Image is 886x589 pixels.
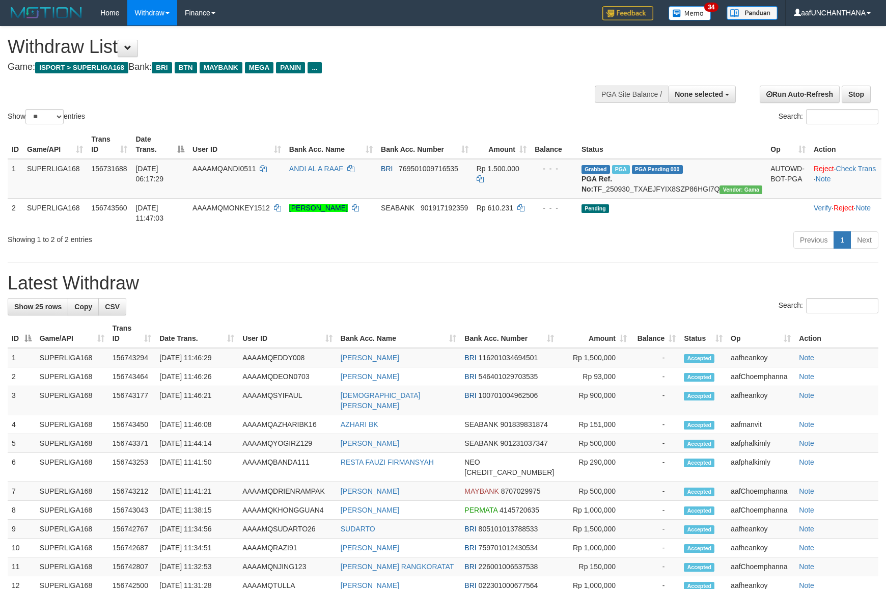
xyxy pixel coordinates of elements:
[74,303,92,311] span: Copy
[464,468,554,476] span: Copy 5859458221864797 to clipboard
[727,367,795,386] td: aafChoemphanna
[36,415,108,434] td: SUPERLIGA168
[8,62,580,72] h4: Game: Bank:
[727,501,795,520] td: aafChoemphanna
[464,544,476,552] span: BRI
[8,37,580,57] h1: Withdraw List
[155,348,238,367] td: [DATE] 11:46:29
[192,204,270,212] span: AAAAMQMONKEY1512
[558,319,631,348] th: Amount: activate to sort column ascending
[377,130,473,159] th: Bank Acc. Number: activate to sort column ascending
[675,90,723,98] span: None selected
[582,175,612,193] b: PGA Ref. No:
[558,482,631,501] td: Rp 500,000
[479,563,538,571] span: Copy 226001006537538 to clipboard
[108,319,155,348] th: Trans ID: activate to sort column ascending
[631,453,680,482] td: -
[760,86,840,103] a: Run Auto-Refresh
[558,539,631,557] td: Rp 1,000,000
[337,319,461,348] th: Bank Acc. Name: activate to sort column ascending
[108,453,155,482] td: 156743253
[152,62,172,73] span: BRI
[108,386,155,415] td: 156743177
[501,487,541,495] span: Copy 8707029975 to clipboard
[727,520,795,539] td: aafheankoy
[799,420,814,429] a: Note
[632,165,683,174] span: PGA Pending
[704,3,718,12] span: 34
[341,420,378,429] a: AZHARI BK
[108,482,155,501] td: 156743212
[200,62,242,73] span: MAYBANK
[238,434,337,453] td: AAAAMQYOGIRZ129
[631,348,680,367] td: -
[464,391,476,399] span: BRI
[8,273,878,293] h1: Latest Withdraw
[464,458,480,466] span: NEO
[669,6,711,20] img: Button%20Memo.svg
[155,539,238,557] td: [DATE] 11:34:51
[766,130,810,159] th: Op: activate to sort column ascending
[631,415,680,434] td: -
[810,130,881,159] th: Action
[806,109,878,124] input: Search:
[238,367,337,386] td: AAAAMQDEON0703
[479,391,538,399] span: Copy 100701004962506 to clipboard
[35,62,128,73] span: ISPORT > SUPERLIGA168
[631,482,680,501] td: -
[855,204,871,212] a: Note
[558,501,631,520] td: Rp 1,000,000
[464,354,476,362] span: BRI
[558,520,631,539] td: Rp 1,500,000
[238,539,337,557] td: AAAAMQRAZI91
[131,130,188,159] th: Date Trans.: activate to sort column descending
[535,164,573,174] div: - - -
[668,86,736,103] button: None selected
[631,557,680,576] td: -
[8,557,36,576] td: 11
[8,501,36,520] td: 8
[8,198,23,227] td: 2
[582,165,610,174] span: Grabbed
[238,348,337,367] td: AAAAMQEDDY008
[108,367,155,386] td: 156743464
[36,319,108,348] th: Game/API: activate to sort column ascending
[799,506,814,514] a: Note
[341,525,375,533] a: SUDARTO
[814,204,832,212] a: Verify
[25,109,64,124] select: Showentries
[631,520,680,539] td: -
[531,130,577,159] th: Balance
[23,198,87,227] td: SUPERLIGA168
[381,165,393,173] span: BRI
[479,544,538,552] span: Copy 759701012430534 to clipboard
[8,130,23,159] th: ID
[36,520,108,539] td: SUPERLIGA168
[799,391,814,399] a: Note
[36,453,108,482] td: SUPERLIGA168
[8,348,36,367] td: 1
[91,165,127,173] span: 156731688
[842,86,871,103] a: Stop
[192,165,256,173] span: AAAAMQANDI0511
[341,391,421,410] a: [DEMOGRAPHIC_DATA][PERSON_NAME]
[850,231,878,249] a: Next
[464,372,476,381] span: BRI
[684,421,714,430] span: Accepted
[155,520,238,539] td: [DATE] 11:34:56
[684,392,714,400] span: Accepted
[799,354,814,362] a: Note
[14,303,62,311] span: Show 25 rows
[612,165,630,174] span: Marked by aafromsomean
[464,439,498,447] span: SEABANK
[245,62,274,73] span: MEGA
[108,348,155,367] td: 156743294
[36,367,108,386] td: SUPERLIGA168
[595,86,668,103] div: PGA Site Balance /
[108,501,155,520] td: 156743043
[105,303,120,311] span: CSV
[381,204,414,212] span: SEABANK
[680,319,727,348] th: Status: activate to sort column ascending
[8,482,36,501] td: 7
[464,563,476,571] span: BRI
